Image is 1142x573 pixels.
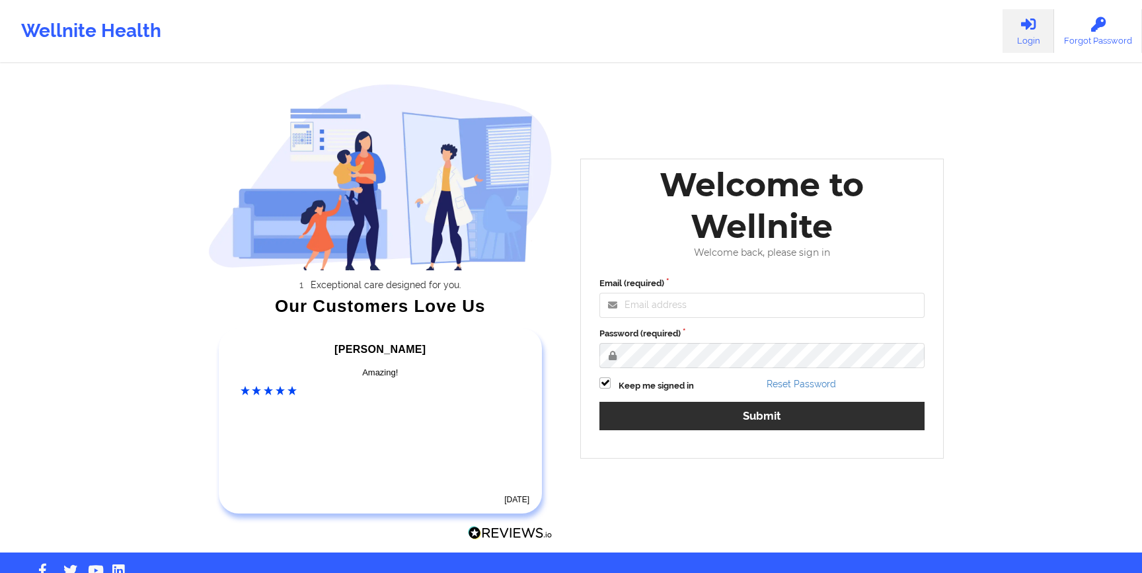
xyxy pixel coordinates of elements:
a: Login [1003,9,1054,53]
a: Reset Password [767,379,836,389]
li: Exceptional care designed for you. [219,280,552,290]
label: Keep me signed in [619,379,694,393]
input: Email address [599,293,925,318]
img: Reviews.io Logo [468,526,552,540]
button: Submit [599,402,925,430]
time: [DATE] [504,495,529,504]
a: Reviews.io Logo [468,526,552,543]
div: Amazing! [241,366,521,379]
img: wellnite-auth-hero_200.c722682e.png [208,83,553,270]
label: Email (required) [599,277,925,290]
div: Welcome back, please sign in [590,247,934,258]
div: Our Customers Love Us [208,299,553,313]
span: [PERSON_NAME] [334,344,426,355]
a: Forgot Password [1054,9,1142,53]
label: Password (required) [599,327,925,340]
div: Welcome to Wellnite [590,164,934,247]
